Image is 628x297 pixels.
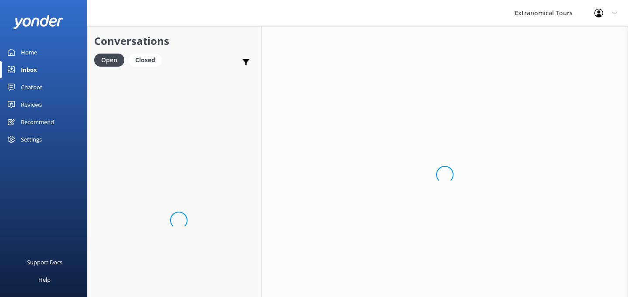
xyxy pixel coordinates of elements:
div: Settings [21,131,42,148]
div: Open [94,54,124,67]
div: Chatbot [21,78,42,96]
a: Open [94,55,129,64]
div: Home [21,44,37,61]
div: Recommend [21,113,54,131]
div: Help [38,271,51,288]
h2: Conversations [94,33,255,49]
div: Support Docs [27,253,62,271]
div: Reviews [21,96,42,113]
div: Inbox [21,61,37,78]
div: Closed [129,54,162,67]
img: yonder-white-logo.png [13,15,63,29]
a: Closed [129,55,166,64]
